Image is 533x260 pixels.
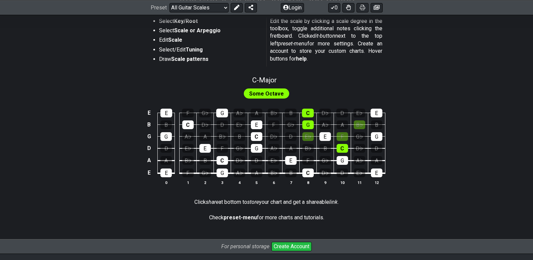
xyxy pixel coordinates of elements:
[159,55,262,65] li: Draw
[268,109,279,117] div: B♭
[282,179,299,186] th: 7
[160,120,172,129] div: B
[371,120,382,129] div: B
[199,109,211,117] div: G♭
[221,243,269,250] i: For personal storage
[296,55,307,62] strong: help
[217,144,228,153] div: F
[354,156,365,165] div: A♭
[159,17,262,27] li: Select
[354,169,365,177] div: E♭
[302,169,314,177] div: C
[354,144,365,153] div: D♭
[234,144,245,153] div: G♭
[268,132,279,141] div: D♭
[169,3,229,12] select: Preset
[356,3,369,12] button: Print
[319,156,331,165] div: G♭
[217,132,228,141] div: B♭
[354,120,365,129] div: B♭
[278,40,307,47] em: preset-menu
[179,179,196,186] th: 1
[351,179,368,186] th: 11
[158,179,175,186] th: 0
[171,56,208,62] strong: Scale patterns
[145,107,153,119] td: E
[160,156,172,165] div: A
[145,142,153,154] td: D
[251,156,262,165] div: D
[199,144,211,153] div: E
[249,89,284,99] span: First enable full edit mode to edit
[224,214,257,221] strong: preset-menu
[182,120,194,129] div: C
[145,154,153,167] td: A
[328,3,340,12] button: 0
[319,144,331,153] div: B
[182,144,194,153] div: E♭
[168,37,182,43] strong: Scale
[337,132,348,141] div: F
[271,242,312,251] button: Create Account
[268,120,279,129] div: F
[160,109,172,117] div: E
[214,179,231,186] th: 3
[174,27,221,34] strong: Scale or Arpeggio
[342,3,354,12] button: Toggle Dexterity for all fretkits
[265,179,282,186] th: 6
[268,169,279,177] div: B♭
[145,131,153,142] td: G
[337,120,348,129] div: A
[252,76,277,84] span: C - Major
[251,120,262,129] div: E
[299,179,316,186] th: 8
[302,144,314,153] div: B♭
[248,179,265,186] th: 5
[281,3,304,12] button: Login
[145,166,153,179] td: E
[217,156,228,165] div: C
[319,169,331,177] div: D♭
[353,109,365,117] div: E♭
[182,169,194,177] div: F
[354,132,365,141] div: G♭
[270,17,382,63] p: Edit the scale by clicking a scale degree in the toolbox, toggle additional notes clicking the fr...
[337,156,348,165] div: G
[196,179,214,186] th: 2
[285,156,297,165] div: E
[251,109,262,117] div: A
[145,119,153,131] td: B
[319,120,331,129] div: A♭
[199,156,211,165] div: B
[268,144,279,153] div: A♭
[302,156,314,165] div: F
[160,144,172,153] div: D
[319,109,331,117] div: D♭
[216,109,228,117] div: G
[233,109,245,117] div: A♭
[160,132,172,141] div: G
[319,132,331,141] div: E
[251,132,262,141] div: C
[285,109,297,117] div: B
[159,46,262,55] li: Select/Edit
[186,46,203,53] strong: Tuning
[310,33,335,39] em: edit-button
[329,199,338,205] em: link
[160,169,172,177] div: E
[251,169,262,177] div: A
[234,120,245,129] div: E♭
[251,144,262,153] div: G
[206,199,219,205] em: share
[285,144,297,153] div: A
[371,156,382,165] div: A
[217,120,228,129] div: D
[182,132,194,141] div: A♭
[159,27,262,36] li: Select
[245,3,257,12] button: Share Preset
[302,132,314,141] div: E♭
[231,3,243,12] button: Edit Preset
[247,199,259,205] em: store
[336,109,348,117] div: D
[371,132,382,141] div: G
